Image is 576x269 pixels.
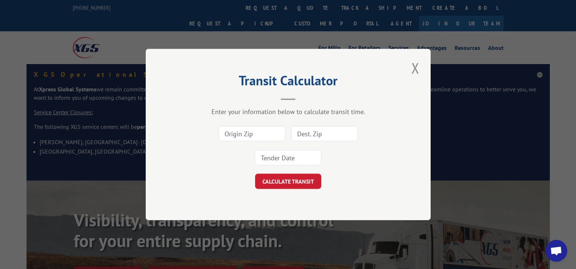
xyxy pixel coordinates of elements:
input: Origin Zip [218,126,285,141]
h2: Transit Calculator [182,75,394,89]
input: Dest. Zip [291,126,358,141]
button: CALCULATE TRANSIT [255,174,321,189]
div: Enter your information below to calculate transit time. [182,107,394,116]
button: Close modal [409,58,422,78]
a: Open chat [545,240,567,262]
input: Tender Date [255,150,322,165]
